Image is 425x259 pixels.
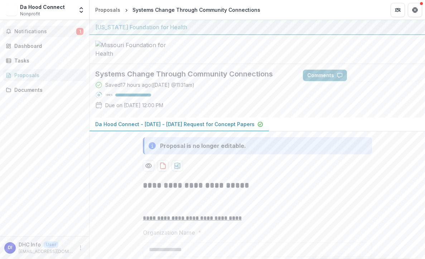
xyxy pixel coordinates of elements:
[14,86,81,94] div: Documents
[3,55,86,66] a: Tasks
[44,241,58,248] p: User
[3,84,86,96] a: Documents
[132,6,260,14] div: Systems Change Through Community Connections
[76,244,85,252] button: More
[3,40,86,52] a: Dashboard
[14,42,81,50] div: Dashboard
[143,228,195,237] p: Organization Name
[172,160,183,171] button: download-proposal
[19,241,41,248] p: DHC Info
[76,28,83,35] span: 1
[105,101,163,109] p: Due on [DATE] 12:00 PM
[95,6,120,14] div: Proposals
[157,160,169,171] button: download-proposal
[350,70,419,81] button: Answer Suggestions
[76,3,86,17] button: Open entity switcher
[408,3,422,17] button: Get Help
[95,120,255,128] p: Da Hood Connect - [DATE] - [DATE] Request for Concept Papers
[92,5,123,15] a: Proposals
[19,248,73,255] p: [EMAIL_ADDRESS][DOMAIN_NAME]
[14,57,81,64] div: Tasks
[14,71,81,79] div: Proposals
[105,81,194,89] div: Saved 17 hours ago ( [DATE] @ 11:31am )
[391,3,405,17] button: Partners
[92,5,263,15] nav: breadcrumb
[105,93,112,98] p: 100 %
[8,245,12,250] div: DHC Info
[3,26,86,37] button: Notifications1
[14,29,76,35] span: Notifications
[95,23,419,31] div: [US_STATE] Foundation for Health
[20,3,65,11] div: Da Hood Connect
[143,160,154,171] button: Preview 5d7dacb8-dc8f-4b8f-83eb-a3a4e10f337d-0.pdf
[95,70,291,78] h2: Systems Change Through Community Connections
[20,11,40,17] span: Nonprofit
[160,141,246,150] div: Proposal is no longer editable.
[303,70,347,81] button: Comments
[95,41,167,58] img: Missouri Foundation for Health
[3,69,86,81] a: Proposals
[6,4,17,16] img: Da Hood Connect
